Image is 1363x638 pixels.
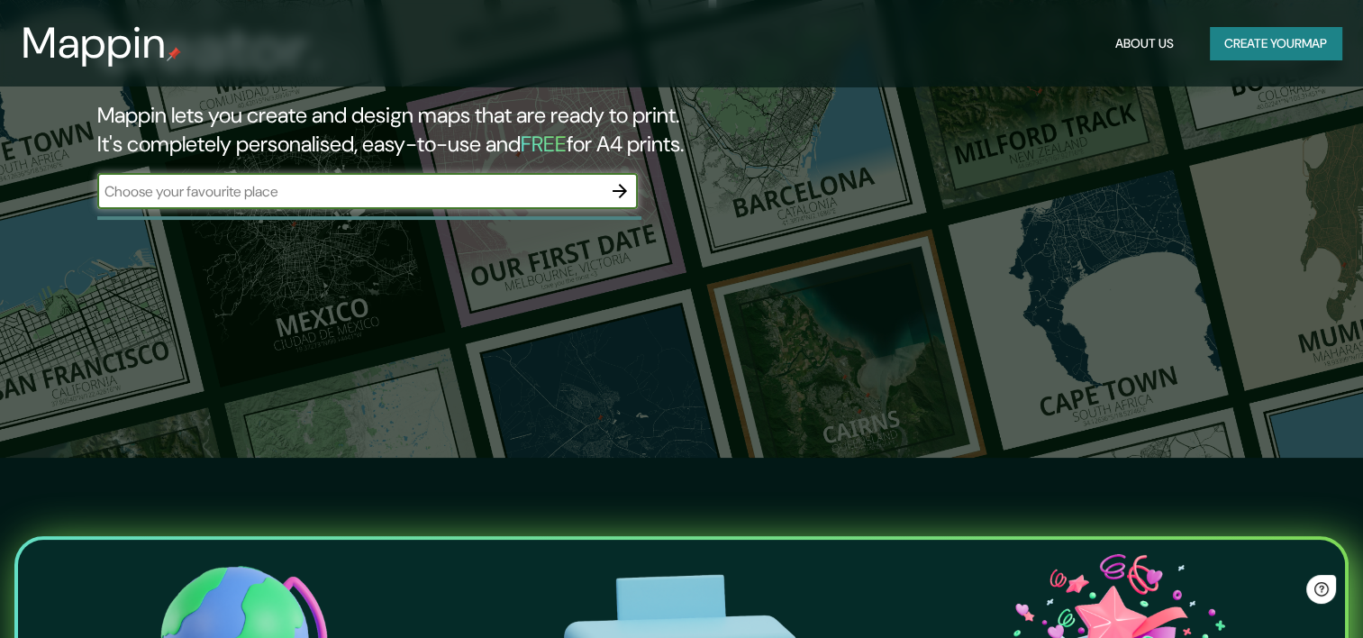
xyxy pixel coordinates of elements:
[1203,568,1343,618] iframe: Help widget launcher
[22,18,167,68] h3: Mappin
[167,47,181,61] img: mappin-pin
[97,101,779,159] h2: Mappin lets you create and design maps that are ready to print. It's completely personalised, eas...
[521,130,567,158] h5: FREE
[1108,27,1181,60] button: About Us
[1210,27,1341,60] button: Create yourmap
[97,181,602,202] input: Choose your favourite place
